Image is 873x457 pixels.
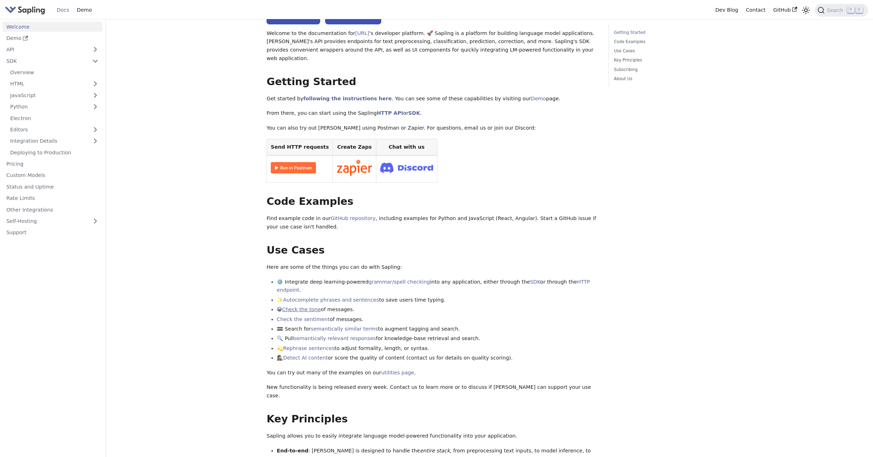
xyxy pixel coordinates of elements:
[267,244,598,257] h2: Use Cases
[614,29,710,36] a: Getting Started
[614,66,710,73] a: Subscribing
[73,5,96,16] a: Demo
[742,5,770,16] a: Contact
[267,383,598,400] p: New functionality is being released every week. Contact us to learn more or to discuss if [PERSON...
[267,369,598,377] p: You can try out many of the examples on our .
[614,76,710,82] a: About Us
[267,29,598,63] p: Welcome to the documentation for 's developer platform. 🚀 Sapling is a platform for building lang...
[6,147,102,158] a: Deploying to Production
[531,96,546,101] a: Demo
[277,448,308,453] strong: End-to-end
[2,170,102,180] a: Custom Models
[856,7,863,13] kbd: K
[801,5,811,15] button: Switch between dark and light mode (currently light mode)
[6,125,88,135] a: Editors
[267,214,598,231] p: Find example code in our , including examples for Python and JavaScript (React, Angular). Start a...
[2,56,88,66] a: SDK
[847,7,854,13] kbd: ⌘
[5,5,48,15] a: Sapling.ai
[381,370,414,375] a: utilities page
[311,326,378,332] a: semantically similar terms
[380,160,433,175] img: Join Discord
[277,278,598,295] li: ⚙️ Integrate deep learning-powered into any application, either through the or through the .
[614,38,710,45] a: Code Examples
[2,216,102,226] a: Self-Hosting
[2,33,102,43] a: Demo
[376,139,437,155] th: Chat with us
[277,305,598,314] li: 😀 of messages.
[267,432,598,440] p: Sapling allows you to easily integrate language model-powered functionality into your application.
[283,355,328,361] a: Detect AI content
[408,110,420,116] a: SDK
[267,413,598,426] h2: Key Principles
[277,344,598,353] li: 💫 to adjust formality, length, or syntax.
[267,124,598,132] p: You can also try out [PERSON_NAME] using Postman or Zapier. For questions, email us or join our D...
[267,76,598,88] h2: Getting Started
[337,160,372,176] img: Connect in Zapier
[711,5,742,16] a: Dev Blog
[2,159,102,169] a: Pricing
[2,22,102,32] a: Welcome
[5,5,45,15] img: Sapling.ai
[6,90,102,100] a: JavaScript
[282,307,321,312] a: Check the tone
[88,44,102,55] button: Expand sidebar category 'API'
[294,336,376,341] a: semantically relevant responses
[377,110,403,116] a: HTTP API
[614,57,710,64] a: Key Principles
[6,102,102,112] a: Python
[88,125,102,135] button: Expand sidebar category 'Editors'
[303,96,391,101] a: following the instructions here
[267,109,598,118] p: From there, you can start using the Sapling or .
[267,95,598,103] p: Get started by . You can see some of these capabilities by visiting our page.
[614,48,710,54] a: Use Cases
[53,5,73,16] a: Docs
[267,139,333,155] th: Send HTTP requests
[769,5,801,16] a: GitHub
[283,297,379,303] a: Autocomplete phrases and sentences
[2,227,102,238] a: Support
[277,334,598,343] li: 🔍 Pull for knowledge-base retrieval and search.
[277,315,598,324] li: of messages.
[355,30,369,36] a: [URL]
[267,263,598,272] p: Here are some of the things you can do with Sapling:
[825,7,847,13] span: Search
[530,279,540,285] a: SDK
[277,316,330,322] a: Check the sentiment
[277,325,598,333] li: 🟰 Search for to augment tagging and search.
[6,79,102,89] a: HTML
[271,162,316,173] img: Run in Postman
[2,193,102,203] a: Rate Limits
[2,204,102,215] a: Other Integrations
[277,354,598,362] li: 🕵🏽‍♀️ or score the quality of content (contact us for details on quality scoring).
[369,279,430,285] a: grammar/spell checking
[2,44,88,55] a: API
[283,345,334,351] a: Rephrase sentences
[277,296,598,304] li: ✨ to save users time typing.
[6,113,102,123] a: Electron
[420,448,450,453] em: entire stack
[333,139,376,155] th: Create Zaps
[267,195,598,208] h2: Code Examples
[88,56,102,66] button: Collapse sidebar category 'SDK'
[331,215,376,221] a: GitHub repository
[2,182,102,192] a: Status and Uptime
[6,136,102,146] a: Integration Details
[815,4,868,17] button: Search (Command+K)
[6,67,102,78] a: Overview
